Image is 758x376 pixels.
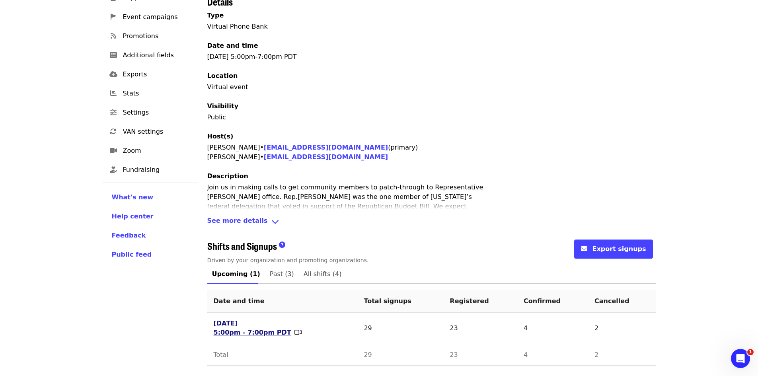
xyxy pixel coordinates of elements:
[123,31,191,41] span: Promotions
[110,90,117,97] i: chart-bar icon
[207,132,234,140] span: Host(s)
[304,269,342,280] span: All shifts (4)
[123,70,191,79] span: Exports
[109,70,117,78] i: cloud-download icon
[443,344,517,366] td: 23
[207,265,265,284] a: Upcoming (1)
[102,122,198,141] a: VAN settings
[581,245,587,253] i: envelope icon
[123,51,191,60] span: Additional fields
[102,141,198,160] a: Zoom
[594,297,629,305] span: Cancelled
[123,146,191,156] span: Zoom
[731,349,750,368] iframe: Intercom live chat
[299,265,347,284] a: All shifts (4)
[214,319,291,337] a: [DATE]5:00pm - 7:00pm PDT
[123,89,191,98] span: Stats
[207,42,258,49] span: Date and time
[112,251,152,258] span: Public feed
[357,344,443,366] td: 29
[207,216,268,228] span: See more details
[112,193,154,201] span: What's new
[214,351,228,358] span: Total
[574,240,653,259] button: envelope iconExport signups
[207,82,656,92] p: Virtual event
[111,32,116,40] i: rss icon
[207,239,277,253] span: Shifts and Signups
[271,216,279,228] i: angle-down icon
[102,65,198,84] a: Exports
[207,183,486,249] p: Join us in making calls to get community members to patch-through to Representative [PERSON_NAME]...
[588,313,656,344] td: 2
[102,103,198,122] a: Settings
[588,344,656,366] td: 2
[111,13,116,21] i: pennant icon
[207,216,656,228] div: See more detailsangle-down icon
[123,108,191,117] span: Settings
[517,344,588,366] td: 4
[110,147,117,154] i: video icon
[102,27,198,46] a: Promotions
[112,250,188,259] a: Public feed
[110,51,117,59] i: list-alt icon
[357,313,443,344] td: 29
[364,297,411,305] span: Total signups
[110,109,117,116] i: sliders-h icon
[265,265,299,284] a: Past (3)
[747,349,754,355] span: 1
[207,144,418,161] span: [PERSON_NAME] • (primary) [PERSON_NAME] •
[110,166,117,173] i: hand-holding-heart icon
[212,269,260,280] span: Upcoming (1)
[294,329,302,336] i: video icon
[291,329,306,336] span: Video call information added
[450,297,489,305] span: Registered
[102,46,198,65] a: Additional fields
[102,84,198,103] a: Stats
[123,127,191,136] span: VAN settings
[102,8,198,27] a: Event campaigns
[102,160,198,179] a: Fundraising
[443,313,517,344] td: 23
[264,144,388,151] a: [EMAIL_ADDRESS][DOMAIN_NAME]
[112,212,188,221] a: Help center
[207,23,268,30] span: Virtual Phone Bank
[279,241,285,249] i: question-circle icon
[264,153,388,161] a: [EMAIL_ADDRESS][DOMAIN_NAME]
[112,231,146,240] button: Feedback
[207,102,239,110] span: Visibility
[207,72,238,80] span: Location
[207,172,248,180] span: Description
[207,113,656,122] p: Public
[123,12,191,22] span: Event campaigns
[524,297,561,305] span: Confirmed
[112,193,188,202] a: What's new
[207,257,369,263] span: Driven by your organization and promoting organizations.
[112,212,154,220] span: Help center
[110,128,117,135] i: sync icon
[123,165,191,175] span: Fundraising
[270,269,294,280] span: Past (3)
[517,313,588,344] td: 4
[207,12,224,19] span: Type
[207,11,656,210] div: [DATE] 5:00pm-7:00pm PDT
[214,297,265,305] span: Date and time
